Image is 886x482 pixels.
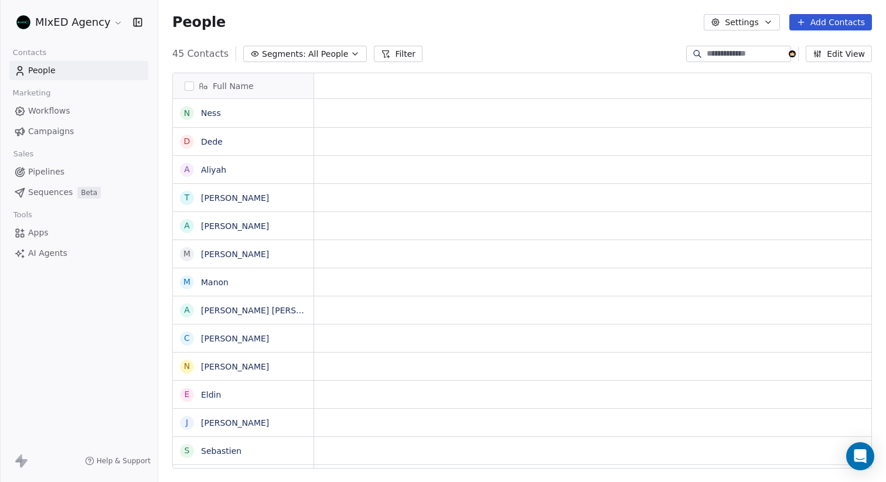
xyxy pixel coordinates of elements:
[9,244,148,263] a: AI Agents
[97,456,151,466] span: Help & Support
[8,84,56,102] span: Marketing
[186,416,188,429] div: J
[183,248,190,260] div: M
[704,14,779,30] button: Settings
[9,162,148,182] a: Pipelines
[9,223,148,242] a: Apps
[201,137,223,146] a: Dede
[184,107,190,119] div: N
[201,165,226,175] a: Aliyah
[16,15,30,29] img: MIxED_Logo_SMALL.png
[185,445,190,457] div: S
[28,64,56,77] span: People
[185,388,190,401] div: E
[28,105,70,117] span: Workflows
[28,125,74,138] span: Campaigns
[201,249,269,259] a: [PERSON_NAME]
[201,306,340,315] a: [PERSON_NAME] [PERSON_NAME]
[8,44,52,61] span: Contacts
[201,362,269,371] a: [PERSON_NAME]
[8,206,37,224] span: Tools
[14,12,125,32] button: MIxED Agency
[173,73,313,98] div: Full Name
[184,332,190,344] div: C
[173,99,314,469] div: grid
[77,187,101,199] span: Beta
[846,442,874,470] div: Open Intercom Messenger
[9,183,148,202] a: SequencesBeta
[201,418,269,428] a: [PERSON_NAME]
[28,166,64,178] span: Pipelines
[201,221,269,231] a: [PERSON_NAME]
[184,220,190,232] div: A
[374,46,422,62] button: Filter
[85,456,151,466] a: Help & Support
[28,247,67,259] span: AI Agents
[185,192,190,204] div: T
[184,360,190,372] div: N
[172,13,226,31] span: People
[201,446,241,456] a: Sebastien
[262,48,306,60] span: Segments:
[8,145,39,163] span: Sales
[201,278,229,287] a: Manon
[172,47,229,61] span: 45 Contacts
[9,122,148,141] a: Campaigns
[184,135,190,148] div: D
[184,304,190,316] div: A
[9,101,148,121] a: Workflows
[28,227,49,239] span: Apps
[184,163,190,176] div: A
[9,61,148,80] a: People
[308,48,348,60] span: All People
[789,14,872,30] button: Add Contacts
[183,276,190,288] div: M
[201,108,221,118] a: Ness
[806,46,872,62] button: Edit View
[201,390,221,399] a: Eldin
[35,15,111,30] span: MIxED Agency
[28,186,73,199] span: Sequences
[213,80,254,92] span: Full Name
[201,193,269,203] a: [PERSON_NAME]
[201,334,269,343] a: [PERSON_NAME]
